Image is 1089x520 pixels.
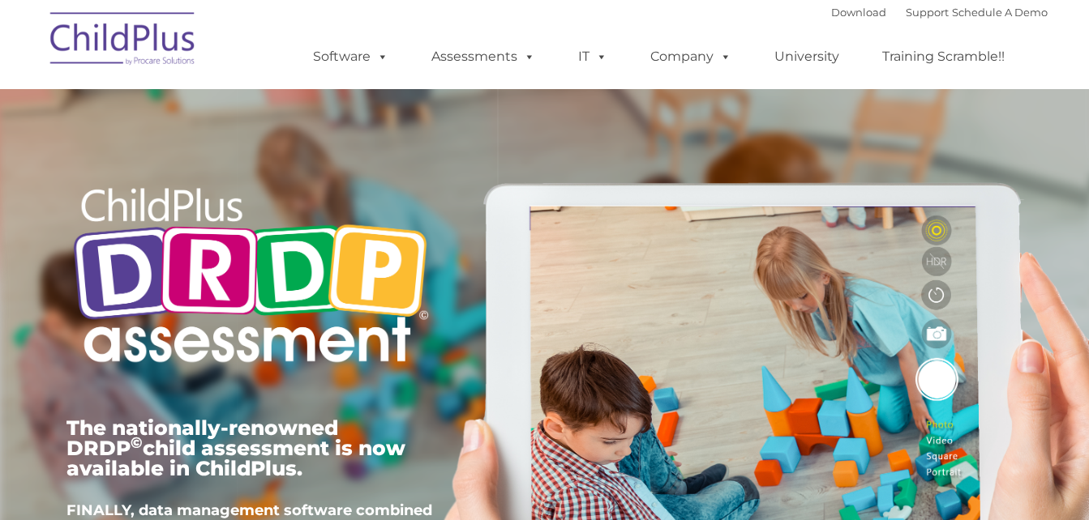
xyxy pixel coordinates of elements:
a: Support [906,6,949,19]
img: Copyright - DRDP Logo Light [66,166,435,390]
a: Schedule A Demo [952,6,1048,19]
sup: © [131,433,143,452]
a: IT [562,40,624,73]
a: Company [634,40,748,73]
img: ChildPlus by Procare Solutions [42,1,204,82]
a: University [758,40,855,73]
a: Assessments [415,40,551,73]
span: The nationally-renowned DRDP child assessment is now available in ChildPlus. [66,416,405,480]
a: Training Scramble!! [866,40,1021,73]
font: | [831,6,1048,19]
a: Download [831,6,886,19]
a: Software [297,40,405,73]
